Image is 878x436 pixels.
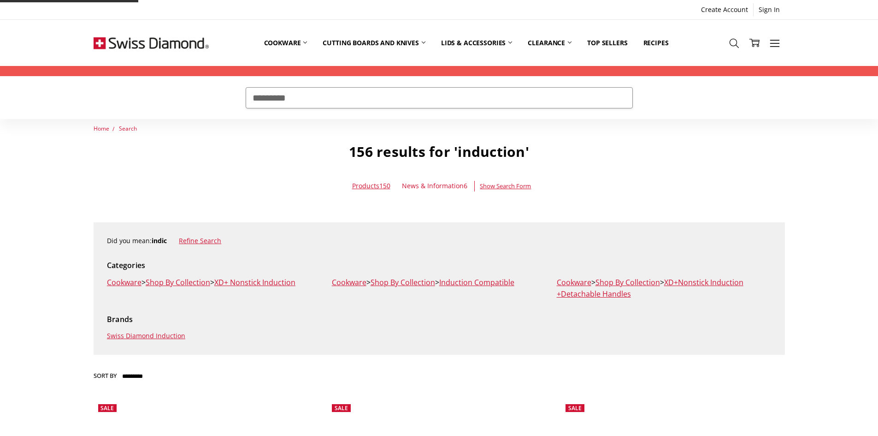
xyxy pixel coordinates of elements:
[464,181,467,190] span: 6
[557,277,591,287] a: Cookware
[352,181,390,190] a: Products150
[94,368,117,383] label: Sort By
[327,277,552,289] li: > >
[568,404,582,412] span: Sale
[107,277,141,287] a: Cookware
[579,22,635,63] a: Top Sellers
[371,277,435,287] a: Shop By Collection
[107,236,771,246] div: Did you mean:
[520,22,579,63] a: Clearance
[315,22,433,63] a: Cutting boards and knives
[551,277,776,300] li: > >
[102,277,327,289] li: > >
[335,404,348,412] span: Sale
[179,236,221,245] a: Refine Search
[214,277,295,287] a: XD+ Nonstick Induction
[433,22,520,63] a: Lids & Accessories
[94,143,785,161] h1: 156 results for 'induction'
[696,3,753,16] a: Create Account
[146,277,210,287] a: Shop By Collection
[152,236,167,245] strong: indic
[94,125,109,132] a: Home
[256,22,315,63] a: Cookware
[379,181,390,190] span: 150
[595,277,660,287] a: Shop By Collection
[100,404,114,412] span: Sale
[754,3,785,16] a: Sign In
[332,277,366,287] a: Cookware
[402,181,467,191] a: News & Information6
[107,314,771,326] h5: Brands
[119,125,137,132] a: Search
[439,277,514,287] a: Induction Compatible
[480,181,531,191] a: Show Search Form
[107,331,185,340] a: Swiss Diamond Induction
[94,20,209,66] img: Free Shipping On Every Order
[636,22,677,63] a: Recipes
[107,260,771,272] h5: Categories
